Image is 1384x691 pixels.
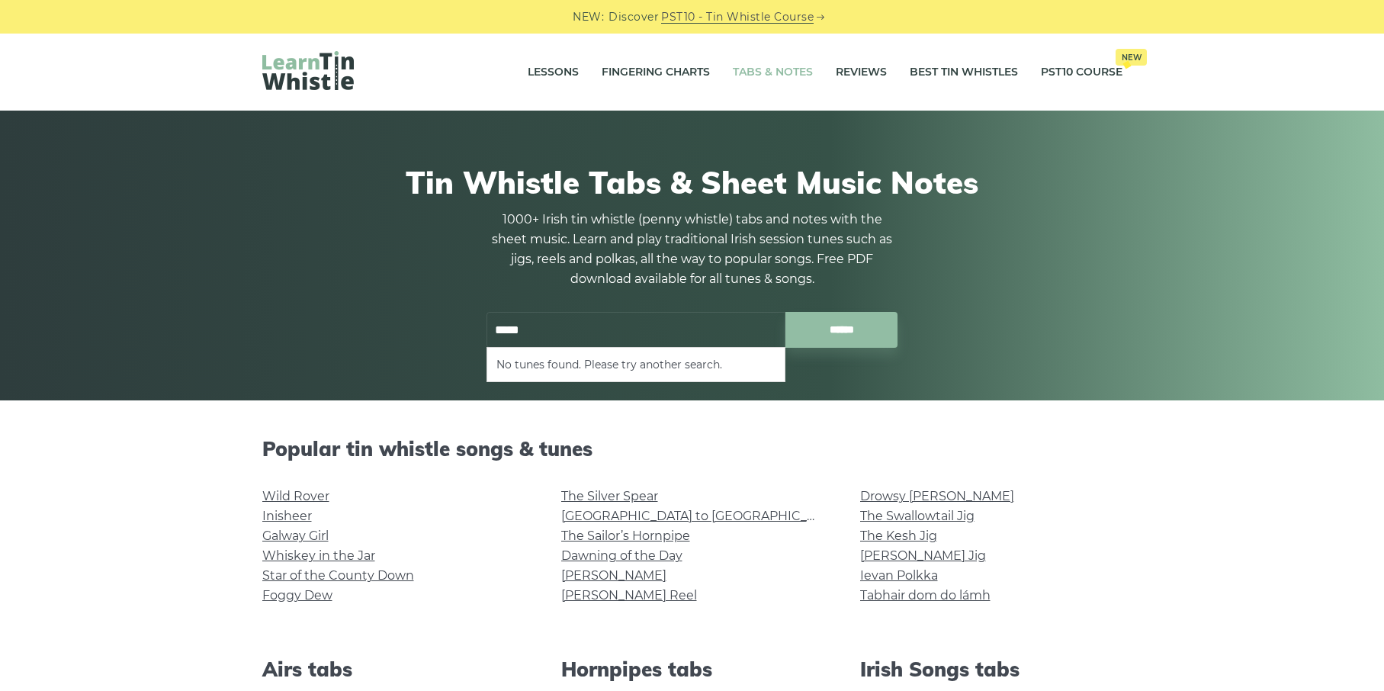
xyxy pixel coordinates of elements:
p: 1000+ Irish tin whistle (penny whistle) tabs and notes with the sheet music. Learn and play tradi... [486,210,898,289]
a: Tabs & Notes [733,53,813,92]
a: Ievan Polkka [860,568,938,583]
h2: Popular tin whistle songs & tunes [262,437,1122,461]
a: [PERSON_NAME] [561,568,666,583]
a: PST10 CourseNew [1041,53,1122,92]
a: Drowsy [PERSON_NAME] [860,489,1014,503]
h2: Hornpipes tabs [561,657,824,681]
a: The Swallowtail Jig [860,509,975,523]
a: [GEOGRAPHIC_DATA] to [GEOGRAPHIC_DATA] [561,509,843,523]
span: New [1116,49,1147,66]
a: The Sailor’s Hornpipe [561,529,690,543]
a: Foggy Dew [262,588,332,603]
h2: Irish Songs tabs [860,657,1122,681]
a: Best Tin Whistles [910,53,1018,92]
a: Reviews [836,53,887,92]
a: Tabhair dom do lámh [860,588,991,603]
a: Wild Rover [262,489,329,503]
a: Dawning of the Day [561,548,682,563]
h1: Tin Whistle Tabs & Sheet Music Notes [262,164,1122,201]
img: LearnTinWhistle.com [262,51,354,90]
a: [PERSON_NAME] Reel [561,588,697,603]
a: [PERSON_NAME] Jig [860,548,986,563]
li: No tunes found. Please try another search. [496,355,775,374]
a: Galway Girl [262,529,329,543]
a: Whiskey in the Jar [262,548,375,563]
a: Fingering Charts [602,53,710,92]
a: The Silver Spear [561,489,658,503]
h2: Airs tabs [262,657,525,681]
a: Star of the County Down [262,568,414,583]
a: The Kesh Jig [860,529,937,543]
a: Inisheer [262,509,312,523]
a: Lessons [528,53,579,92]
